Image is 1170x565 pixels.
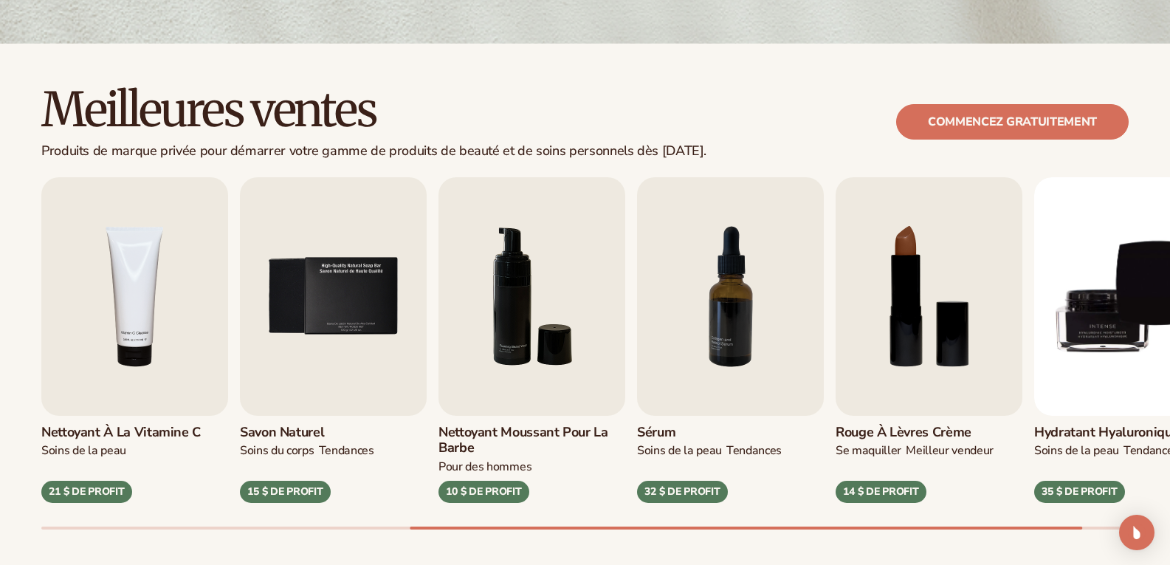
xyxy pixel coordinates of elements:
[438,423,608,457] font: Nettoyant moussant pour la barbe
[843,484,918,499] font: 14 $ DE PROFIT
[438,177,625,503] a: 6 / 9
[49,484,124,499] font: 21 $ DE PROFIT
[319,442,374,459] font: TENDANCES
[836,423,971,441] font: Rouge à lèvres crème
[41,442,126,459] font: Soins de la peau
[41,142,706,160] font: Produits de marque privée pour démarrer votre gamme de produits de beauté et de soins personnels ...
[438,459,531,475] font: Pour des hommes
[1034,442,1119,459] font: SOINS DE LA PEAU
[240,423,324,441] font: Savon naturel
[896,104,1129,140] a: Commencez gratuitement
[836,442,901,459] font: SE MAQUILLER
[637,442,722,459] font: SOINS DE LA PEAU
[446,484,521,499] font: 10 $ DE PROFIT
[637,423,675,441] font: Sérum
[41,80,376,139] font: Meilleures ventes
[240,442,314,459] font: Soins du CORPS
[726,442,782,459] font: TENDANCES
[928,114,1097,130] font: Commencez gratuitement
[240,177,427,503] a: 5 / 9
[41,177,228,503] a: 4 / 9
[906,442,994,459] font: MEILLEUR VENDEUR
[836,177,1022,503] a: 8 / 9
[41,423,201,441] font: Nettoyant à la vitamine C
[1119,515,1154,550] div: Open Intercom Messenger
[247,484,323,499] font: 15 $ DE PROFIT
[637,177,824,503] a: 7 / 9
[1042,484,1117,499] font: 35 $ ​​DE PROFIT
[644,484,720,499] font: 32 $ DE PROFIT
